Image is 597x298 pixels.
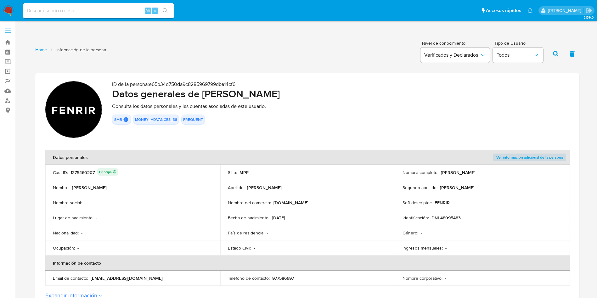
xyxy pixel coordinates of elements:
[422,41,489,45] span: Nivel de conocimiento
[493,48,543,63] button: Todos
[586,7,592,14] a: Salir
[23,7,174,15] input: Buscar usuario o caso...
[420,48,490,63] button: Verificados y Declarados
[145,8,150,14] span: Alt
[56,47,106,53] span: Información de la persona
[486,7,521,14] span: Accesos rápidos
[424,52,480,58] span: Verificados y Declarados
[527,8,533,13] a: Notificaciones
[154,8,156,14] span: s
[35,44,106,62] nav: List of pages
[497,52,533,58] span: Todos
[35,47,47,53] a: Home
[548,8,583,14] p: antonio.rossel@mercadolibre.com
[494,41,545,45] span: Tipo de Usuario
[159,6,172,15] button: search-icon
